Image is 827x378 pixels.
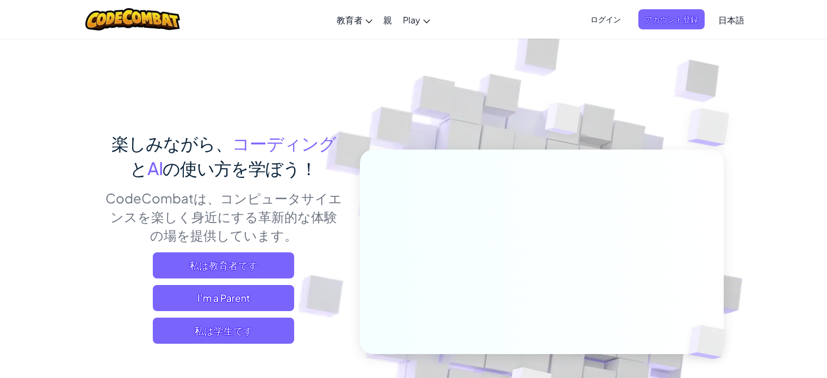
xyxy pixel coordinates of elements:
a: Play [397,5,436,34]
a: I'm a Parent [153,285,294,311]
span: 日本語 [718,14,744,26]
span: 楽しみながら、 [111,132,232,154]
img: Overlap cubes [524,81,602,162]
span: AI [147,157,163,179]
button: アカウント登録 [638,9,705,29]
p: CodeCombatは、コンピュータサイエンスを楽しく身近にする革新的な体験の場を提供しています。 [104,189,344,244]
button: 私は学生です [153,318,294,344]
a: 教育者 [331,5,378,34]
a: 親 [378,5,397,34]
span: Play [403,14,420,26]
span: と [130,157,147,179]
button: ログイン [584,9,627,29]
span: コーディング [232,132,336,154]
a: 日本語 [713,5,750,34]
span: 教育者 [337,14,363,26]
span: の使い方を学ぼう！ [163,157,317,179]
img: CodeCombat logo [85,8,181,30]
img: Overlap cubes [666,82,760,173]
a: 私は教育者です [153,252,294,278]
